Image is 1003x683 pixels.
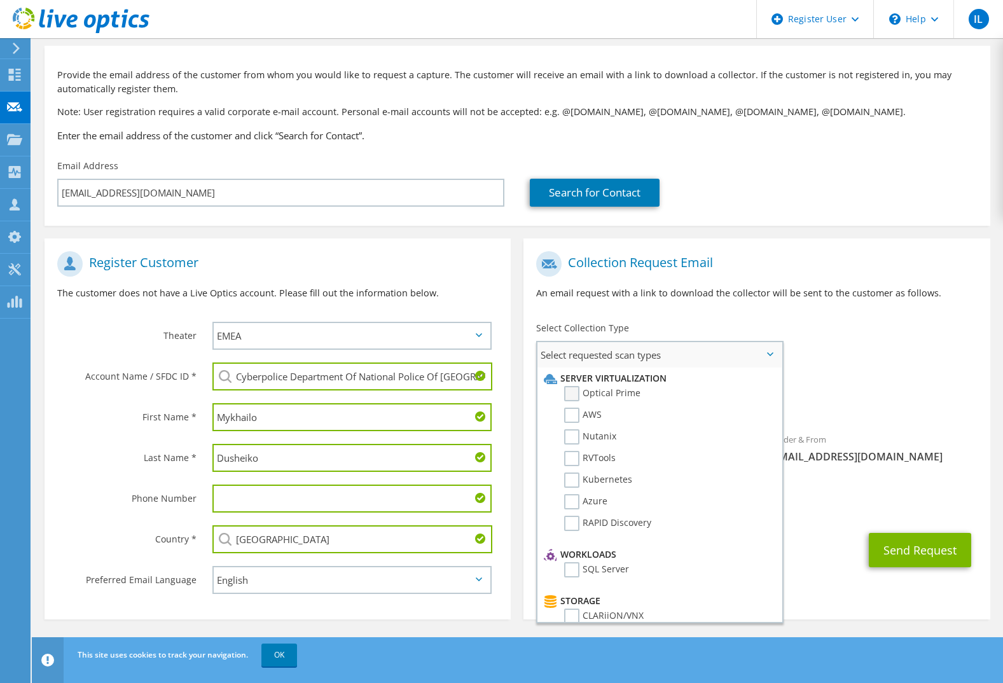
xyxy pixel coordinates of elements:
label: RAPID Discovery [564,516,651,531]
div: Requested Collections [523,373,990,420]
label: Country * [57,525,197,546]
label: Kubernetes [564,473,632,488]
p: Provide the email address of the customer from whom you would like to request a capture. The cust... [57,68,978,96]
button: Send Request [869,533,971,567]
li: Storage [541,593,775,609]
label: Nutanix [564,429,616,445]
label: Preferred Email Language [57,566,197,586]
h1: Register Customer [57,251,492,277]
svg: \n [889,13,901,25]
label: Email Address [57,160,118,172]
label: Account Name / SFDC ID * [57,362,197,383]
a: Search for Contact [530,179,660,207]
div: To [523,426,757,470]
label: AWS [564,408,602,423]
a: OK [261,644,297,666]
label: Azure [564,494,607,509]
li: Workloads [541,547,775,562]
span: IL [969,9,989,29]
label: Select Collection Type [536,322,629,335]
div: CC & Reply To [523,476,990,520]
span: [EMAIL_ADDRESS][DOMAIN_NAME] [770,450,978,464]
label: SQL Server [564,562,629,577]
span: Select requested scan types [537,342,782,368]
p: The customer does not have a Live Optics account. Please fill out the information below. [57,286,498,300]
p: An email request with a link to download the collector will be sent to the customer as follows. [536,286,977,300]
span: This site uses cookies to track your navigation. [78,649,248,660]
h1: Collection Request Email [536,251,971,277]
div: Sender & From [757,426,990,470]
label: First Name * [57,403,197,424]
p: Note: User registration requires a valid corporate e-mail account. Personal e-mail accounts will ... [57,105,978,119]
label: RVTools [564,451,616,466]
label: Optical Prime [564,386,640,401]
h3: Enter the email address of the customer and click “Search for Contact”. [57,128,978,142]
label: Last Name * [57,444,197,464]
label: CLARiiON/VNX [564,609,644,624]
label: Phone Number [57,485,197,505]
li: Server Virtualization [541,371,775,386]
label: Theater [57,322,197,342]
